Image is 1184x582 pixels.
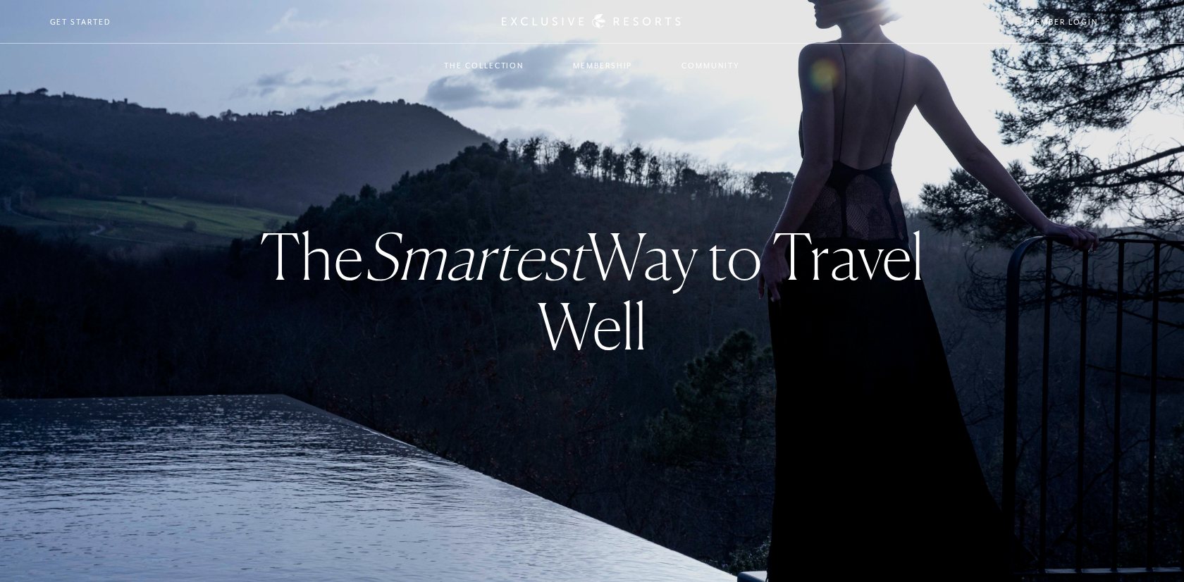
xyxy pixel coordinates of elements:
a: Member Login [1028,16,1097,28]
em: Smartest [364,218,587,295]
a: Membership [559,45,646,86]
a: The Collection [430,45,538,86]
strong: Way to Travel Well [364,218,924,364]
a: Get Started [50,16,111,28]
h3: The [237,221,947,361]
a: Community [667,45,753,86]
